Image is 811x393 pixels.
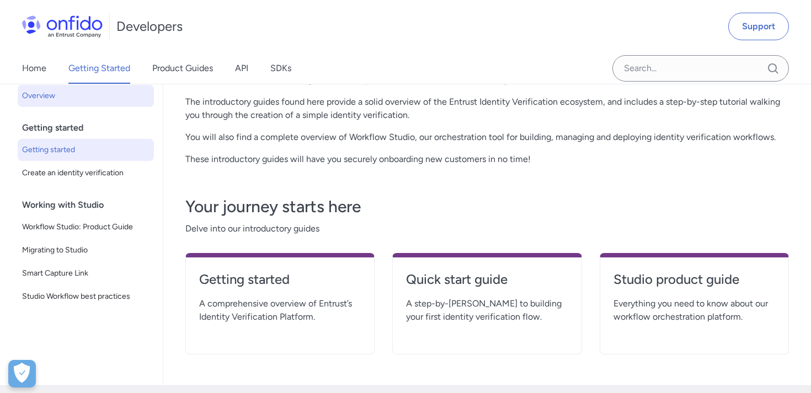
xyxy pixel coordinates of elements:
a: Studio product guide [613,271,775,297]
p: These introductory guides will have you securely onboarding new customers in no time! [185,153,789,166]
span: Migrating to Studio [22,244,150,257]
span: Overview [22,89,150,103]
h3: Your journey starts here [185,196,789,218]
span: Delve into our introductory guides [185,222,789,235]
a: Create an identity verification [18,162,154,184]
a: Migrating to Studio [18,239,154,261]
a: Smart Capture Link [18,262,154,284]
h4: Quick start guide [406,271,568,288]
a: Workflow Studio: Product Guide [18,216,154,238]
p: You will also find a complete overview of Workflow Studio, our orchestration tool for building, m... [185,131,789,144]
span: Getting started [22,143,150,157]
img: Onfido Logo [22,15,103,37]
a: Overview [18,85,154,107]
a: Getting Started [68,53,130,84]
span: Workflow Studio: Product Guide [22,220,150,234]
a: Getting started [18,139,154,161]
span: A comprehensive overview of Entrust’s Identity Verification Platform. [199,297,361,324]
p: The introductory guides found here provide a solid overview of the Entrust Identity Verification ... [185,95,789,122]
a: Support [728,13,789,40]
h4: Studio product guide [613,271,775,288]
h1: Developers [116,18,183,35]
a: Product Guides [152,53,213,84]
div: Getting started [22,117,158,139]
button: Open Preferences [8,360,36,387]
a: SDKs [270,53,291,84]
a: Home [22,53,46,84]
span: A step-by-[PERSON_NAME] to building your first identity verification flow. [406,297,568,324]
span: Everything you need to know about our workflow orchestration platform. [613,297,775,324]
div: Cookie Preferences [8,360,36,387]
a: API [235,53,248,84]
span: Create an identity verification [22,166,150,180]
a: Getting started [199,271,361,297]
div: Working with Studio [22,194,158,216]
a: Studio Workflow best practices [18,286,154,308]
input: Onfido search input field [612,55,789,82]
span: Studio Workflow best practices [22,290,150,303]
a: Quick start guide [406,271,568,297]
span: Smart Capture Link [22,267,150,280]
h4: Getting started [199,271,361,288]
